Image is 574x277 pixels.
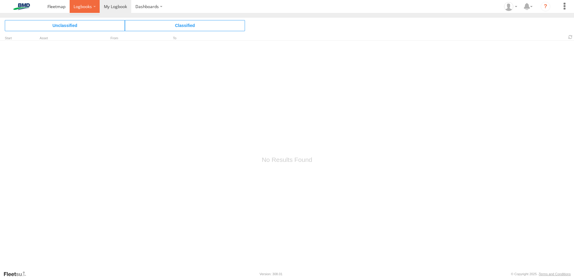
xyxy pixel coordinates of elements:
[541,2,550,11] i: ?
[539,272,571,276] a: Terms and Conditions
[6,3,37,10] img: bmd-logo.svg
[502,2,519,11] div: Daniel Frame
[3,271,31,277] a: Visit our Website
[165,37,225,40] div: To
[102,37,162,40] div: From
[260,272,282,276] div: Version: 308.01
[5,20,125,31] span: Click to view Unclassified Trips
[5,37,23,40] div: Click to Sort
[511,272,571,276] div: © Copyright 2025 -
[40,37,100,40] div: Asset
[567,34,574,40] span: Refresh
[125,20,245,31] span: Click to view Classified Trips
